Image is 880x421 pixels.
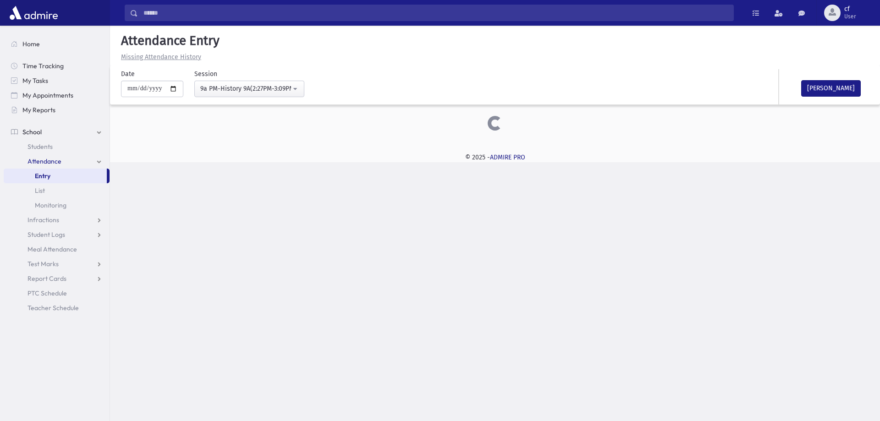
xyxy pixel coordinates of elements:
[117,53,201,61] a: Missing Attendance History
[4,59,110,73] a: Time Tracking
[4,139,110,154] a: Students
[4,213,110,227] a: Infractions
[22,91,73,99] span: My Appointments
[22,77,48,85] span: My Tasks
[4,154,110,169] a: Attendance
[27,157,61,165] span: Attendance
[27,142,53,151] span: Students
[4,286,110,301] a: PTC Schedule
[4,73,110,88] a: My Tasks
[27,260,59,268] span: Test Marks
[125,153,865,162] div: © 2025 -
[121,53,201,61] u: Missing Attendance History
[4,125,110,139] a: School
[844,13,856,20] span: User
[200,84,291,93] div: 9a PM-History 9A(2:27PM-3:09PM)
[4,103,110,117] a: My Reports
[801,80,861,97] button: [PERSON_NAME]
[27,304,79,312] span: Teacher Schedule
[844,5,856,13] span: cf
[117,33,873,49] h5: Attendance Entry
[22,106,55,114] span: My Reports
[22,128,42,136] span: School
[4,183,110,198] a: List
[22,62,64,70] span: Time Tracking
[4,227,110,242] a: Student Logs
[35,186,45,195] span: List
[194,69,217,79] label: Session
[4,198,110,213] a: Monitoring
[7,4,60,22] img: AdmirePro
[27,274,66,283] span: Report Cards
[4,169,107,183] a: Entry
[4,37,110,51] a: Home
[35,201,66,209] span: Monitoring
[35,172,50,180] span: Entry
[490,153,525,161] a: ADMIRE PRO
[27,216,59,224] span: Infractions
[27,245,77,253] span: Meal Attendance
[22,40,40,48] span: Home
[121,69,135,79] label: Date
[27,289,67,297] span: PTC Schedule
[138,5,733,21] input: Search
[4,257,110,271] a: Test Marks
[27,230,65,239] span: Student Logs
[4,88,110,103] a: My Appointments
[4,242,110,257] a: Meal Attendance
[194,81,304,97] button: 9a PM-History 9A(2:27PM-3:09PM)
[4,301,110,315] a: Teacher Schedule
[4,271,110,286] a: Report Cards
